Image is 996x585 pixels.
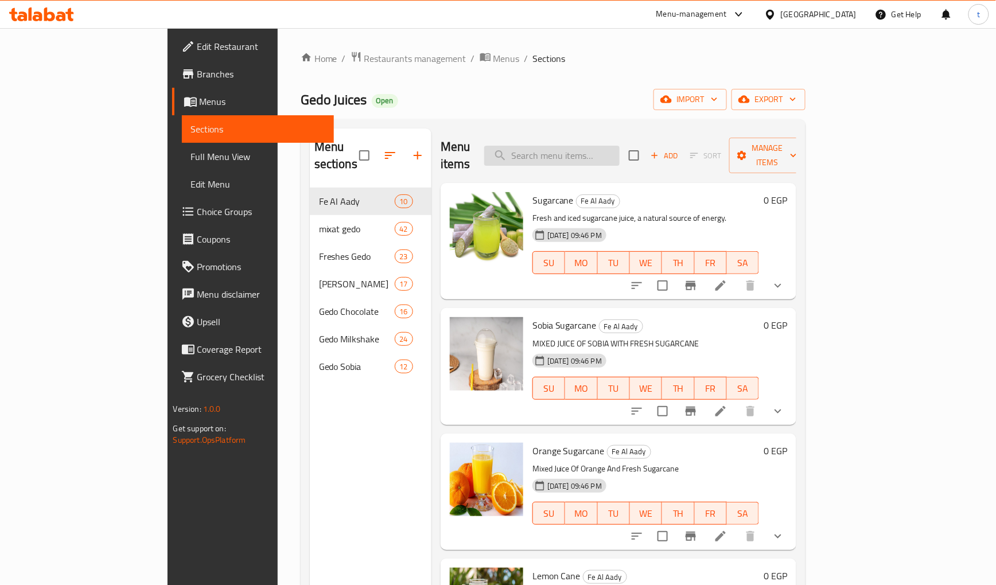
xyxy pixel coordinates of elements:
img: Sugarcane [450,192,523,266]
span: 24 [395,334,413,345]
svg: Show Choices [771,279,785,292]
button: Branch-specific-item [677,522,705,550]
a: Choice Groups [172,198,334,225]
span: SU [538,505,561,522]
span: export [741,92,796,107]
span: Select to update [651,399,675,423]
span: [DATE] 09:46 PM [543,481,606,492]
img: Orange Sugarcane [450,443,523,516]
span: MO [570,505,593,522]
span: Manage items [738,141,797,170]
input: search [484,146,620,166]
span: Restaurants management [364,52,466,65]
button: SA [727,251,759,274]
span: SU [538,380,561,397]
span: WE [635,505,657,522]
li: / [524,52,528,65]
span: mixat gedo [319,222,395,236]
span: Coverage Report [197,342,325,356]
a: Edit Restaurant [172,33,334,60]
a: Menus [172,88,334,115]
span: 10 [395,196,413,207]
span: Gedo Chocolate [319,305,395,318]
div: items [395,222,413,236]
span: Freshes Gedo [319,249,395,263]
span: 16 [395,306,413,317]
div: Fe Al Aady [583,570,627,584]
span: Lemon Cane [532,567,581,584]
div: Fe Al Aady10 [310,188,431,215]
button: sort-choices [623,272,651,299]
span: Gedo Milkshake [319,332,395,346]
svg: Show Choices [771,404,785,418]
span: [PERSON_NAME] [319,277,395,291]
span: Select to update [651,274,675,298]
button: WE [630,502,662,525]
div: [PERSON_NAME]17 [310,270,431,298]
span: Gedo Juices [301,87,367,112]
nav: Menu sections [310,183,431,385]
a: Edit menu item [714,404,727,418]
p: Fresh and iced sugarcane juice, a natural source of energy. [532,211,760,225]
span: Fe Al Aady [583,571,627,584]
a: Menu disclaimer [172,280,334,308]
span: 17 [395,279,413,290]
button: Add [646,147,683,165]
span: FR [699,255,722,271]
span: SU [538,255,561,271]
span: Coupons [197,232,325,246]
button: TU [598,377,630,400]
nav: breadcrumb [301,51,806,66]
button: import [653,89,727,110]
span: WE [635,380,657,397]
span: SA [732,380,754,397]
div: items [395,360,413,373]
button: Add section [404,142,431,169]
li: / [342,52,346,65]
span: Sections [533,52,566,65]
span: 42 [395,224,413,235]
span: TU [602,380,625,397]
span: Branches [197,67,325,81]
div: Borio Gedo [319,277,395,291]
a: Branches [172,60,334,88]
button: MO [565,377,597,400]
div: Fe Al Aady [576,194,620,208]
a: Upsell [172,308,334,336]
button: delete [737,522,764,550]
button: SA [727,502,759,525]
span: Choice Groups [197,205,325,219]
button: FR [695,251,727,274]
span: TU [602,505,625,522]
button: show more [764,522,792,550]
span: Fe Al Aady [608,445,651,458]
span: Menus [493,52,520,65]
span: Version: [173,401,201,416]
div: Open [372,94,398,108]
a: Grocery Checklist [172,363,334,391]
button: WE [630,377,662,400]
span: Sugarcane [532,192,574,209]
button: FR [695,502,727,525]
span: Fe Al Aady [600,320,643,333]
p: MIXED JUICE OF SOBIA WITH FRESH SUGARCANE [532,337,760,351]
button: show more [764,397,792,425]
img: Sobia Sugarcane [450,317,523,391]
button: Branch-specific-item [677,397,705,425]
span: Upsell [197,315,325,329]
button: sort-choices [623,397,651,425]
div: items [395,332,413,346]
button: show more [764,272,792,299]
span: Full Menu View [191,150,325,163]
span: Open [372,96,398,106]
span: Select section [622,143,646,167]
button: SU [532,502,565,525]
div: Gedo Chocolate16 [310,298,431,325]
span: Sections [191,122,325,136]
h2: Menu items [441,138,470,173]
a: Edit menu item [714,529,727,543]
span: t [977,8,980,21]
span: Select section first [683,147,729,165]
div: Gedo Sobia [319,360,395,373]
span: Menus [200,95,325,108]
